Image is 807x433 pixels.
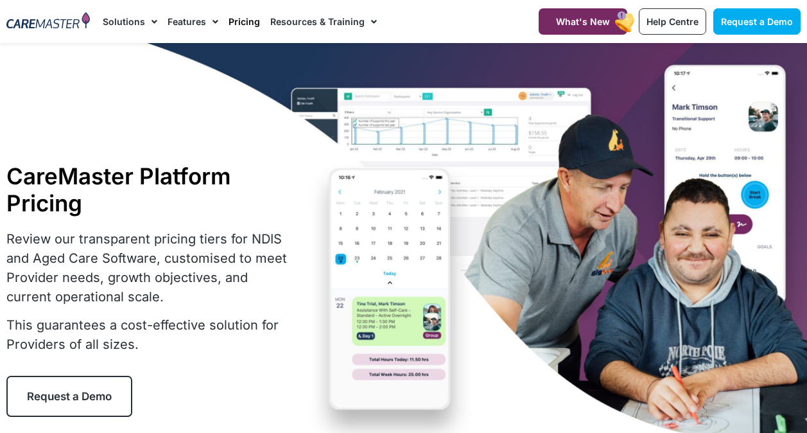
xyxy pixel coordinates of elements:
span: Request a Demo [721,16,793,27]
span: What's New [556,16,610,27]
p: This guarantees a cost-effective solution for Providers of all sizes. [6,315,288,354]
a: Request a Demo [713,8,801,35]
h1: CareMaster Platform Pricing [6,163,288,216]
img: CareMaster Logo [6,12,90,31]
span: Request a Demo [27,390,112,403]
p: Review our transparent pricing tiers for NDIS and Aged Care Software, customised to meet Provider... [6,229,288,306]
a: Request a Demo [6,376,132,417]
a: What's New [539,8,627,35]
span: Help Centre [646,16,699,27]
a: Help Centre [639,8,706,35]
